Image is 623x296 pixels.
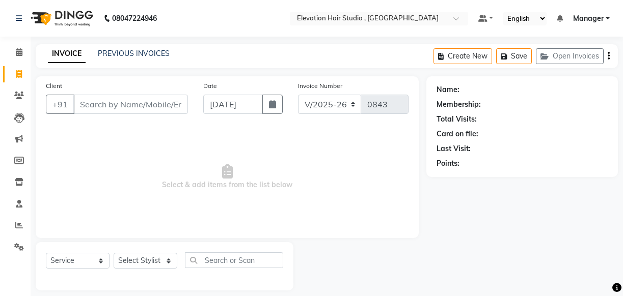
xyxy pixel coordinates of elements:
[26,4,96,33] img: logo
[98,49,170,58] a: PREVIOUS INVOICES
[437,129,478,139] div: Card on file:
[112,4,157,33] b: 08047224946
[46,95,74,114] button: +91
[573,13,604,24] span: Manager
[73,95,188,114] input: Search by Name/Mobile/Email/Code
[48,45,86,63] a: INVOICE
[437,158,459,169] div: Points:
[437,84,459,95] div: Name:
[46,81,62,91] label: Client
[437,99,481,110] div: Membership:
[496,48,532,64] button: Save
[185,252,283,268] input: Search or Scan
[203,81,217,91] label: Date
[434,48,492,64] button: Create New
[437,143,471,154] div: Last Visit:
[46,126,409,228] span: Select & add items from the list below
[298,81,342,91] label: Invoice Number
[536,48,604,64] button: Open Invoices
[437,114,477,125] div: Total Visits:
